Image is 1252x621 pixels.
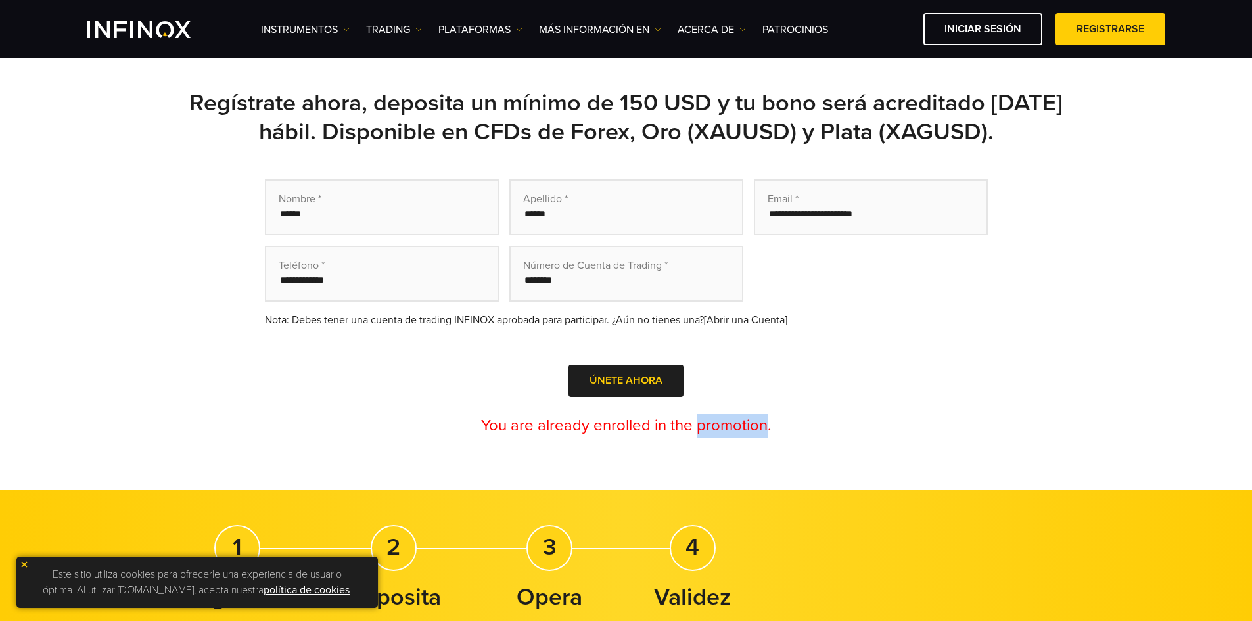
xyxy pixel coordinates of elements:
strong: Validez [654,583,731,611]
strong: 4 [685,533,699,561]
div: Nota: Debes tener una cuenta de trading INFINOX aprobada para participar. ¿Aún no tienes una? [265,312,988,328]
strong: Deposita [346,583,441,611]
a: Más información en [539,22,661,37]
a: [Abrir una Cuenta] [704,313,787,327]
strong: 1 [233,533,242,561]
a: TRADING [366,22,422,37]
strong: Opera [517,583,582,611]
button: Únete Ahora [568,365,684,397]
a: Patrocinios [762,22,828,37]
a: ACERCA DE [678,22,746,37]
a: política de cookies [264,584,350,597]
h2: Regístrate ahora, deposita un mínimo de 150 USD y tu bono será acreditado [DATE] hábil. Disponibl... [166,89,1086,147]
p: Este sitio utiliza cookies para ofrecerle una experiencia de usuario óptima. Al utilizar [DOMAIN_... [23,563,371,601]
strong: 3 [543,533,557,561]
a: Registrarse [1055,13,1165,45]
a: PLATAFORMAS [438,22,522,37]
span: You are already enrolled in the promotion. [481,416,772,435]
a: Instrumentos [261,22,350,37]
strong: 2 [386,533,400,561]
img: yellow close icon [20,560,29,569]
a: Iniciar sesión [923,13,1042,45]
span: Únete Ahora [590,375,662,387]
a: INFINOX Logo [87,21,221,38]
